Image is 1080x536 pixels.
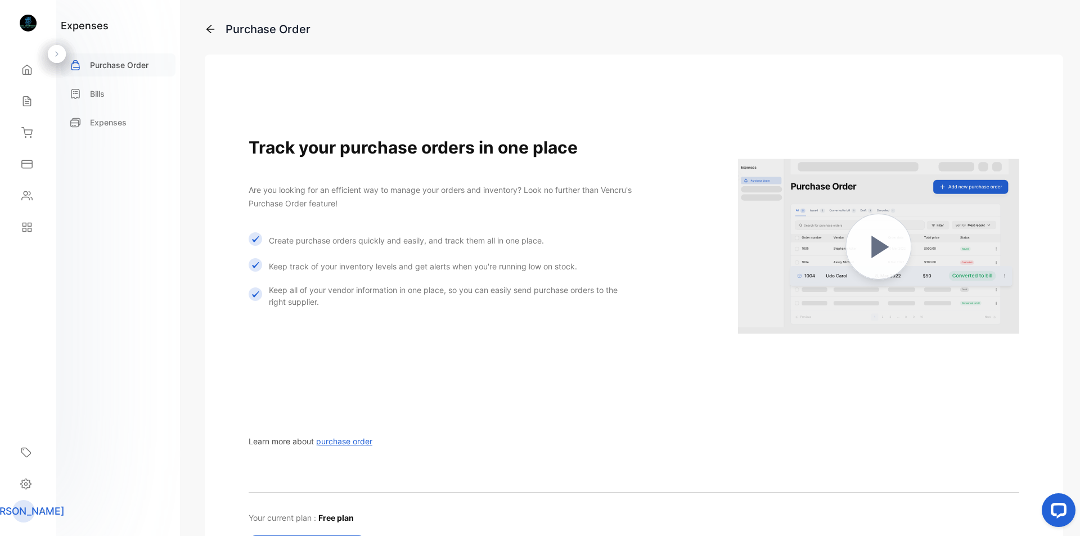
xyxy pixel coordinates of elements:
div: Purchase Order [226,21,310,38]
img: logo [20,15,37,31]
p: Create purchase orders quickly and easily, and track them all in one place. [269,235,544,246]
iframe: LiveChat chat widget [1033,489,1080,536]
p: Purchase Order [90,59,148,71]
span: Your current plan : [249,513,318,523]
img: purchase order gating [738,106,1019,387]
p: Expenses [90,116,127,128]
span: purchase order [316,436,372,446]
h1: expenses [61,18,109,33]
img: Icon [249,232,262,246]
span: Are you looking for an efficient way to manage your orders and inventory? Look no further than Ve... [249,185,632,208]
p: Learn more about [249,435,372,447]
h1: Track your purchase orders in one place [249,135,634,160]
span: Free plan [318,513,354,523]
img: Icon [249,287,262,301]
a: Purchase Order [61,53,175,76]
a: Expenses [61,111,175,134]
a: Bills [61,82,175,105]
p: Bills [90,88,105,100]
a: purchase order gating [738,106,1019,390]
p: Keep track of your inventory levels and get alerts when you're running low on stock. [269,260,577,272]
img: Icon [249,258,262,272]
p: Keep all of your vendor information in one place, so you can easily send purchase orders to the r... [269,284,634,308]
a: purchase order [314,436,372,446]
